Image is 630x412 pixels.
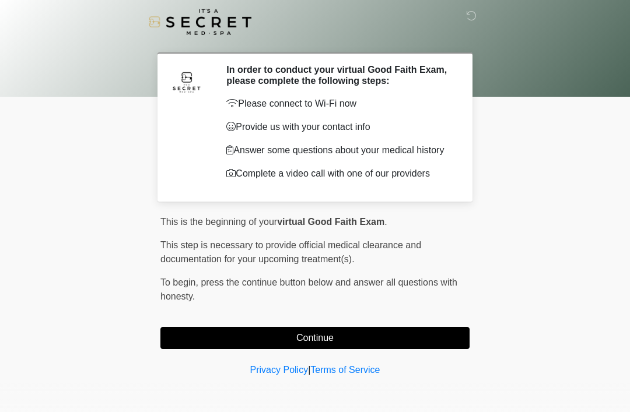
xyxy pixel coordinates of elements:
span: . [384,217,387,227]
h2: In order to conduct your virtual Good Faith Exam, please complete the following steps: [226,64,452,86]
p: Provide us with your contact info [226,120,452,134]
span: This is the beginning of your [160,217,277,227]
a: Privacy Policy [250,365,309,375]
p: Please connect to Wi-Fi now [226,97,452,111]
span: This step is necessary to provide official medical clearance and documentation for your upcoming ... [160,240,421,264]
p: Complete a video call with one of our providers [226,167,452,181]
p: Answer some questions about your medical history [226,143,452,157]
strong: virtual Good Faith Exam [277,217,384,227]
span: To begin, [160,277,201,287]
button: Continue [160,327,470,349]
img: It's A Secret Med Spa Logo [149,9,251,35]
img: Agent Avatar [169,64,204,99]
a: | [308,365,310,375]
span: press the continue button below and answer all questions with honesty. [160,277,457,301]
a: Terms of Service [310,365,380,375]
